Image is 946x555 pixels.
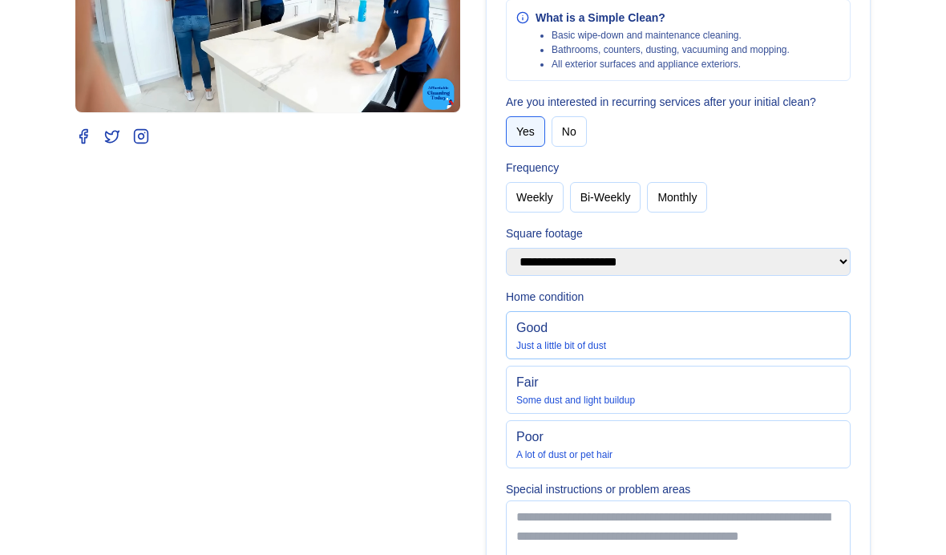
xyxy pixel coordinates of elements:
div: What is a Simple Clean? [536,10,790,26]
button: Weekly [506,182,564,213]
button: Bi-Weekly [570,182,641,213]
div: Just a little bit of dust [516,339,840,352]
div: Poor [516,427,840,447]
label: Frequency [506,160,851,176]
a: Instagram [133,128,149,144]
a: Twitter [104,128,120,144]
label: Home condition [506,289,851,305]
a: Facebook [75,128,91,144]
button: Yes [506,116,545,147]
div: Good [516,318,840,338]
li: Bathrooms, counters, dusting, vacuuming and mopping. [552,43,790,56]
label: Are you interested in recurring services after your initial clean? [506,94,851,110]
button: GoodJust a little bit of dust [506,311,851,359]
button: FairSome dust and light buildup [506,366,851,414]
button: No [552,116,587,147]
div: A lot of dust or pet hair [516,448,840,461]
li: All exterior surfaces and appliance exteriors. [552,58,790,71]
label: Square footage [506,225,851,241]
div: Fair [516,373,840,392]
li: Basic wipe‑down and maintenance cleaning. [552,29,790,42]
button: Monthly [647,182,707,213]
div: Some dust and light buildup [516,394,840,407]
button: PoorA lot of dust or pet hair [506,420,851,468]
label: Special instructions or problem areas [506,481,851,497]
